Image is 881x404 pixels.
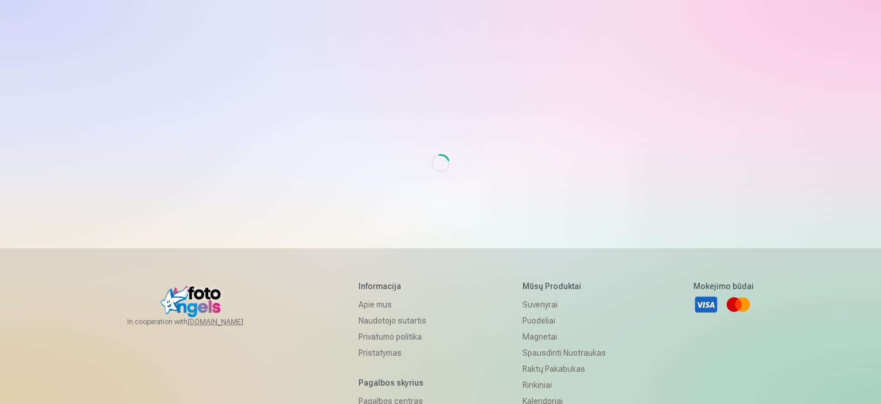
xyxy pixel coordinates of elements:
[358,329,435,345] a: Privatumo politika
[358,313,435,329] a: Naudotojo sutartis
[188,317,271,326] a: [DOMAIN_NAME]
[358,297,435,313] a: Apie mus
[523,345,606,361] a: Spausdinti nuotraukas
[358,345,435,361] a: Pristatymas
[358,280,435,292] h5: Informacija
[523,329,606,345] a: Magnetai
[693,280,754,292] h5: Mokėjimo būdai
[523,280,606,292] h5: Mūsų produktai
[358,377,435,388] h5: Pagalbos skyrius
[127,317,271,326] span: In cooperation with
[523,297,606,313] a: Suvenyrai
[726,292,751,317] a: Mastercard
[523,361,606,377] a: Raktų pakabukas
[523,313,606,329] a: Puodeliai
[693,292,719,317] a: Visa
[523,377,606,393] a: Rinkiniai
